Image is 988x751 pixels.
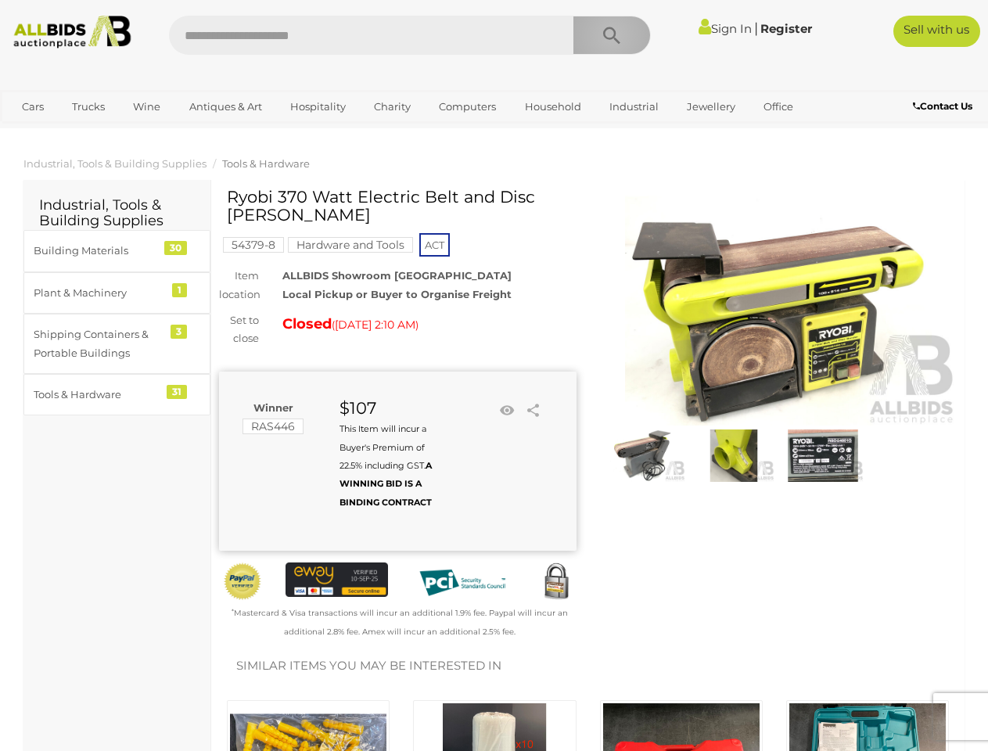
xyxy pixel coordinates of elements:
a: Sports [12,120,64,146]
img: Ryobi 370 Watt Electric Belt and Disc Sander [604,429,685,482]
div: Item location [207,267,271,304]
a: Office [753,94,803,120]
img: eWAY Payment Gateway [286,562,387,596]
button: Search [573,16,651,55]
a: Sign In [699,21,752,36]
a: Hardware and Tools [288,239,413,251]
a: Charity [364,94,421,120]
b: Winner [253,401,293,414]
a: Trucks [62,94,115,120]
strong: ALLBIDS Showroom [GEOGRAPHIC_DATA] [282,269,512,282]
div: Plant & Machinery [34,284,163,302]
li: Watch this item [495,399,519,422]
a: Building Materials 30 [23,230,210,271]
div: 3 [171,325,187,339]
mark: Hardware and Tools [288,237,413,253]
h2: Similar items you may be interested in [236,659,939,673]
div: Tools & Hardware [34,386,163,404]
img: Official PayPal Seal [223,562,262,601]
img: PCI DSS compliant [411,562,513,603]
small: Mastercard & Visa transactions will incur an additional 1.9% fee. Paypal will incur an additional... [232,608,568,636]
b: A WINNING BID IS A BINDING CONTRACT [340,460,432,508]
img: Allbids.com.au [7,16,138,49]
h1: Ryobi 370 Watt Electric Belt and Disc [PERSON_NAME] [227,188,573,224]
div: 30 [164,241,187,255]
strong: $107 [340,398,376,418]
a: Industrial [599,94,669,120]
a: Shipping Containers & Portable Buildings 3 [23,314,210,374]
img: Ryobi 370 Watt Electric Belt and Disc Sander [600,196,957,426]
mark: RAS446 [243,419,304,434]
a: Household [515,94,591,120]
small: This Item will incur a Buyer's Premium of 22.5% including GST. [340,423,432,508]
strong: Closed [282,315,332,332]
a: Jewellery [677,94,745,120]
a: Computers [429,94,506,120]
a: Tools & Hardware 31 [23,374,210,415]
span: ( ) [332,318,419,331]
img: Ryobi 370 Watt Electric Belt and Disc Sander [782,429,864,482]
div: Set to close [207,311,271,348]
a: Wine [123,94,171,120]
a: [GEOGRAPHIC_DATA] [72,120,203,146]
a: Plant & Machinery 1 [23,272,210,314]
img: Secured by Rapid SSL [537,562,576,602]
a: Hospitality [280,94,356,120]
a: Antiques & Art [179,94,272,120]
a: Cars [12,94,54,120]
div: Shipping Containers & Portable Buildings [34,325,163,362]
a: Industrial, Tools & Building Supplies [23,157,207,170]
img: Ryobi 370 Watt Electric Belt and Disc Sander [693,429,774,482]
span: | [754,20,758,37]
a: Tools & Hardware [222,157,310,170]
div: 31 [167,385,187,399]
a: Contact Us [913,98,976,115]
b: Contact Us [913,100,972,112]
div: 1 [172,283,187,297]
a: Register [760,21,812,36]
mark: 54379-8 [223,237,284,253]
span: ACT [419,233,450,257]
span: [DATE] 2:10 AM [335,318,415,332]
h2: Industrial, Tools & Building Supplies [39,198,195,229]
strong: Local Pickup or Buyer to Organise Freight [282,288,512,300]
a: 54379-8 [223,239,284,251]
div: Building Materials [34,242,163,260]
a: Sell with us [893,16,980,47]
